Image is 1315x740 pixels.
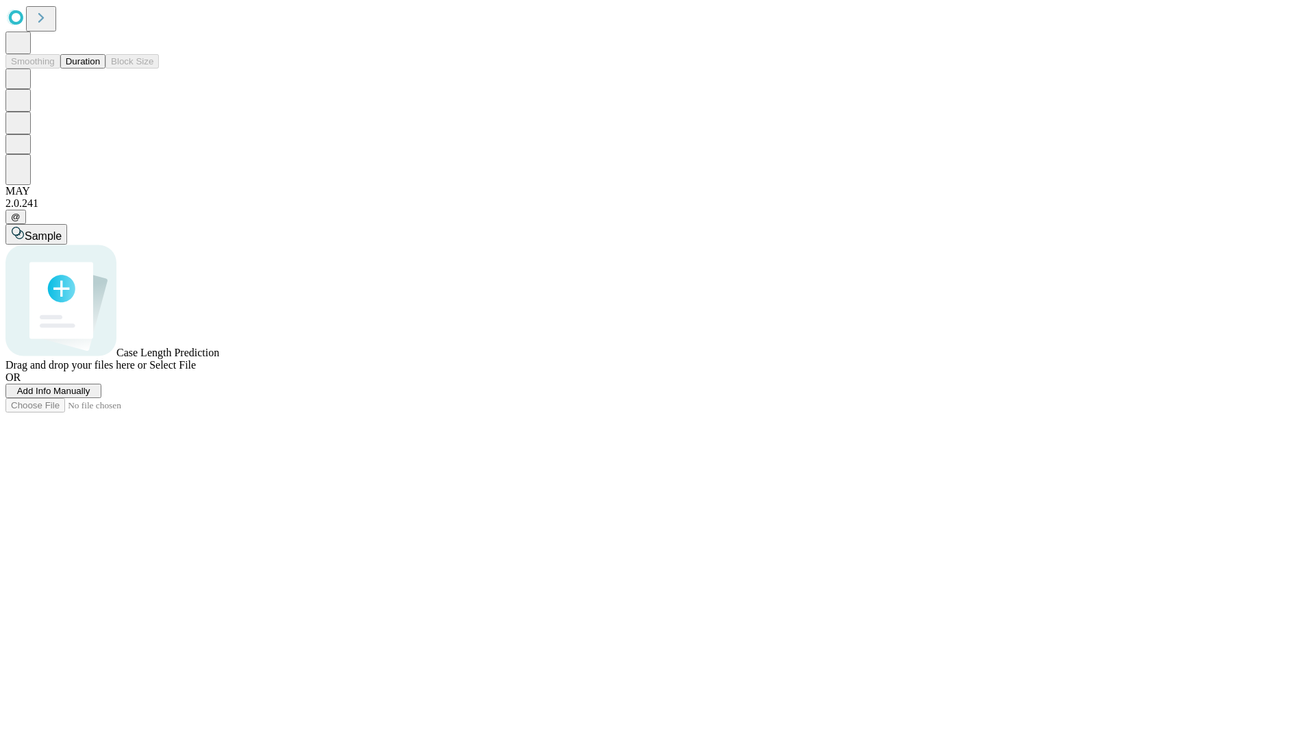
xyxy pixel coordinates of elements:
[11,212,21,222] span: @
[17,386,90,396] span: Add Info Manually
[60,54,105,69] button: Duration
[5,224,67,245] button: Sample
[25,230,62,242] span: Sample
[149,359,196,371] span: Select File
[5,359,147,371] span: Drag and drop your files here or
[116,347,219,358] span: Case Length Prediction
[5,54,60,69] button: Smoothing
[5,197,1310,210] div: 2.0.241
[5,210,26,224] button: @
[105,54,159,69] button: Block Size
[5,384,101,398] button: Add Info Manually
[5,185,1310,197] div: MAY
[5,371,21,383] span: OR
